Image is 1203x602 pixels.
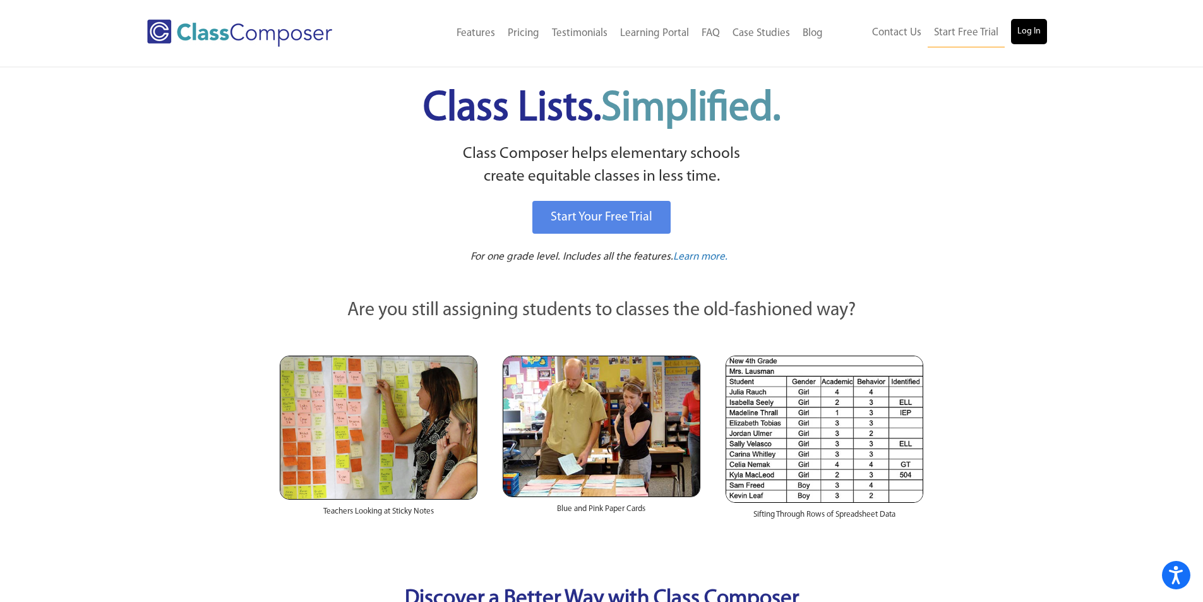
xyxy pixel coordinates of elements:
span: For one grade level. Includes all the features. [470,251,673,262]
a: Start Free Trial [928,19,1005,47]
nav: Header Menu [829,19,1047,47]
a: FAQ [695,20,726,47]
img: Teachers Looking at Sticky Notes [280,356,477,500]
a: Features [450,20,501,47]
a: Start Your Free Trial [532,201,671,234]
span: Simplified. [601,88,781,129]
img: Blue and Pink Paper Cards [503,356,700,497]
span: Class Lists. [423,88,781,129]
span: Learn more. [673,251,727,262]
p: Are you still assigning students to classes the old-fashioned way? [280,297,924,325]
a: Log In [1011,19,1047,44]
img: Class Composer [147,20,332,47]
div: Teachers Looking at Sticky Notes [280,500,477,530]
a: Learning Portal [614,20,695,47]
p: Class Composer helps elementary schools create equitable classes in less time. [278,143,926,189]
span: Start Your Free Trial [551,211,652,224]
img: Spreadsheets [726,356,923,503]
a: Blog [796,20,829,47]
a: Learn more. [673,250,727,265]
div: Sifting Through Rows of Spreadsheet Data [726,503,923,533]
nav: Header Menu [384,20,829,47]
a: Pricing [501,20,546,47]
a: Contact Us [866,19,928,47]
a: Testimonials [546,20,614,47]
div: Blue and Pink Paper Cards [503,497,700,527]
a: Case Studies [726,20,796,47]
